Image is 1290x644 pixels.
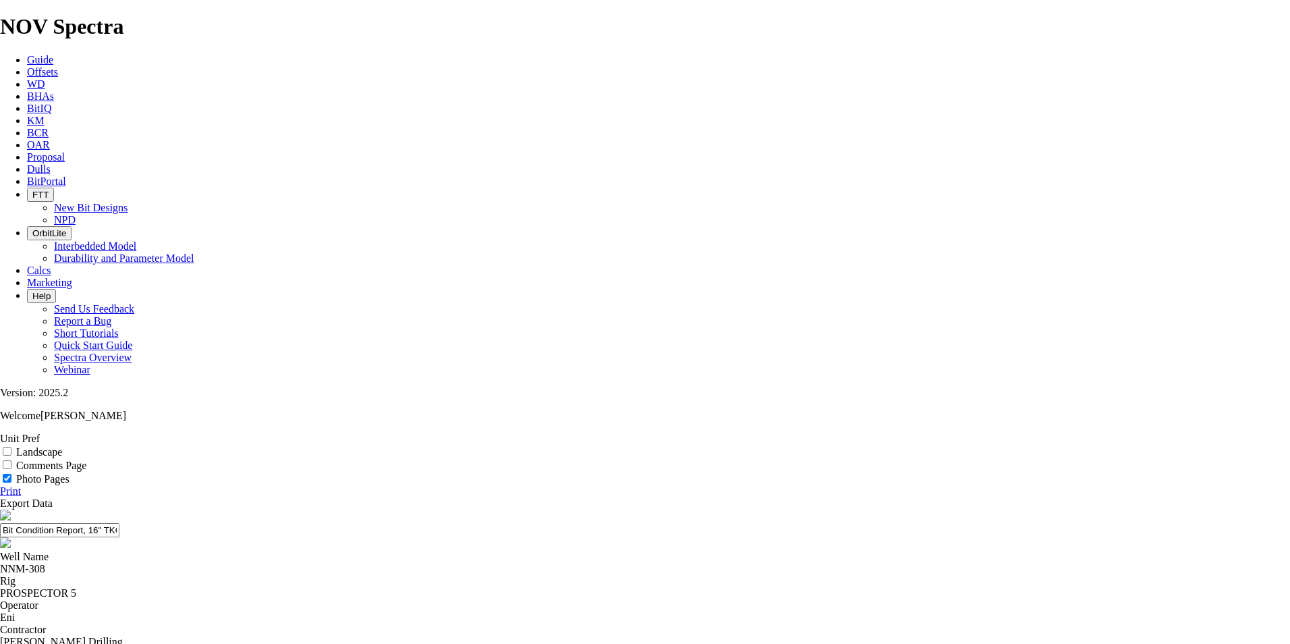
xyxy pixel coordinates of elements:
a: Quick Start Guide [54,340,132,351]
a: Guide [27,54,53,65]
button: Help [27,289,56,303]
button: FTT [27,188,54,202]
label: Landscape [16,446,62,458]
a: BitIQ [27,103,51,114]
a: BCR [27,127,49,138]
a: New Bit Designs [54,202,128,213]
a: Webinar [54,364,90,375]
label: Photo Pages [16,473,69,485]
a: Calcs [27,265,51,276]
a: Send Us Feedback [54,303,134,315]
span: Help [32,291,51,301]
a: KM [27,115,45,126]
span: OrbitLite [32,228,66,238]
a: WD [27,78,45,90]
label: Comments Page [16,460,86,471]
a: OAR [27,139,50,151]
a: Interbedded Model [54,240,136,252]
a: Spectra Overview [54,352,132,363]
a: Offsets [27,66,58,78]
a: NPD [54,214,76,225]
a: Marketing [27,277,72,288]
a: Proposal [27,151,65,163]
a: Report a Bug [54,315,111,327]
a: Short Tutorials [54,327,119,339]
span: FTT [32,190,49,200]
span: [PERSON_NAME] [40,410,126,421]
a: Dulls [27,163,51,175]
a: BitPortal [27,176,66,187]
a: Durability and Parameter Model [54,252,194,264]
button: OrbitLite [27,226,72,240]
a: BHAs [27,90,54,102]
